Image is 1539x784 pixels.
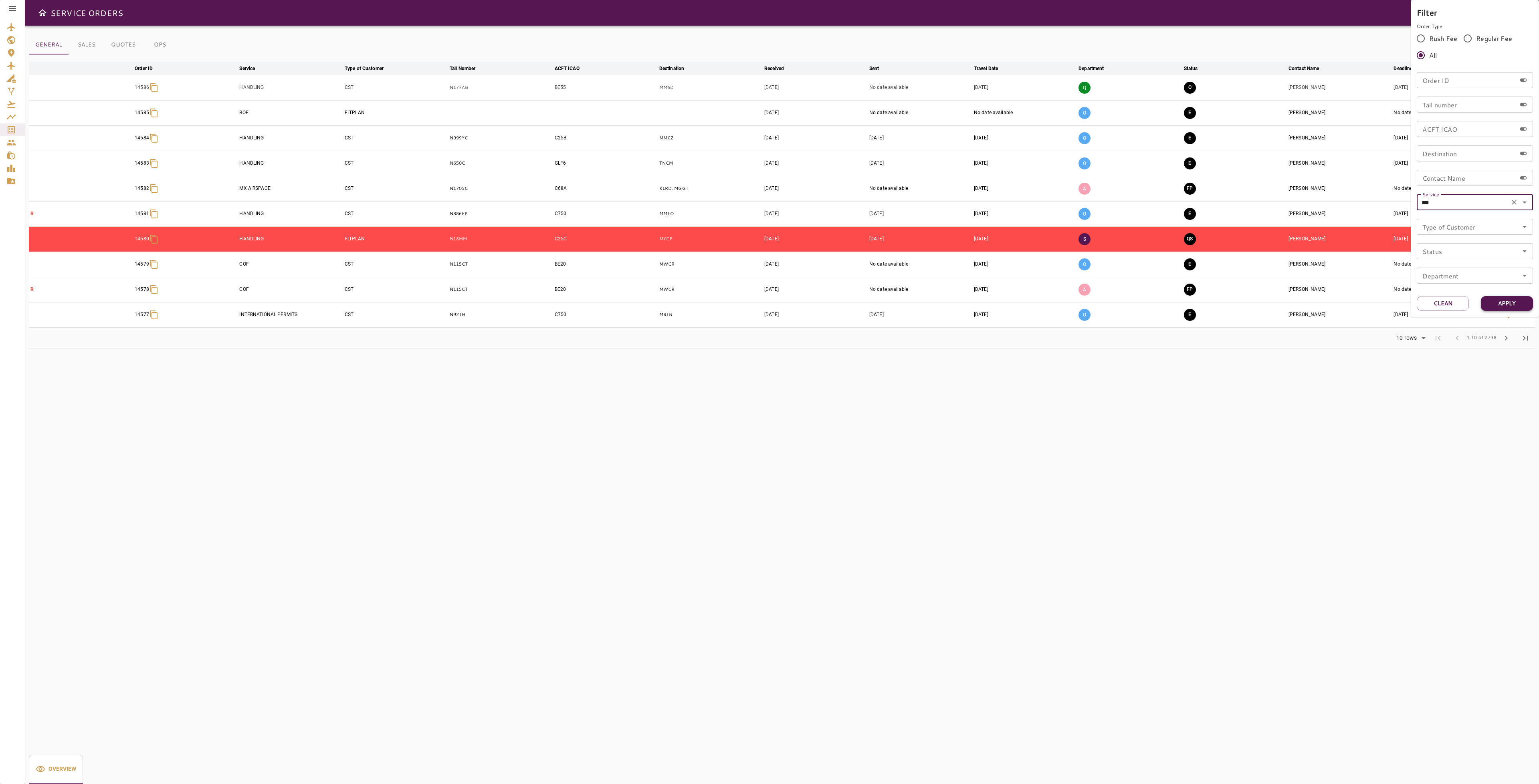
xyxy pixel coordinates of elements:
[1417,6,1533,19] h6: Filter
[1509,197,1520,208] button: Clear
[1519,270,1530,281] button: Open
[1422,191,1439,198] label: Service
[1429,34,1457,43] span: Rush Fee
[1417,296,1469,311] button: Clean
[1481,296,1533,311] button: Apply
[1417,23,1533,30] p: Order Type
[1476,34,1512,43] span: Regular Fee
[1519,197,1530,208] button: Open
[1429,50,1437,60] span: All
[1519,246,1530,257] button: Open
[1417,30,1533,64] div: rushFeeOrder
[1519,221,1530,232] button: Open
